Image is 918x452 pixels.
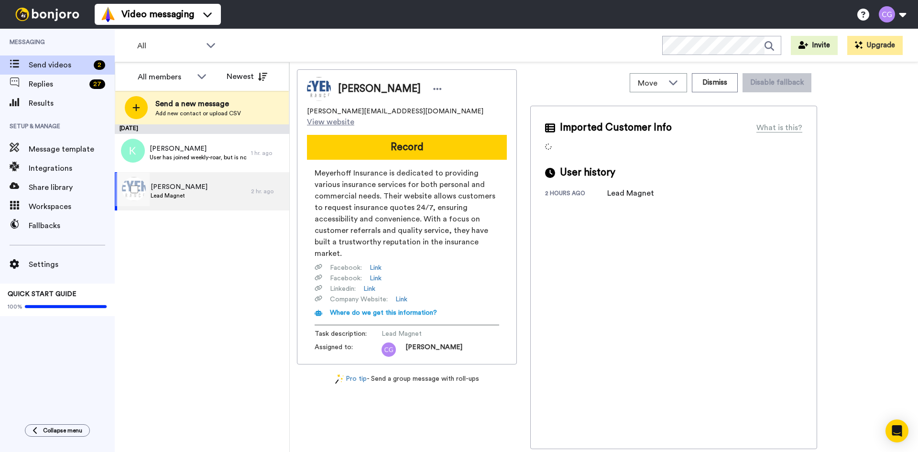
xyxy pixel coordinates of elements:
[8,303,22,310] span: 100%
[155,110,241,117] span: Add new contact or upload CSV
[43,427,82,434] span: Collapse menu
[29,182,115,193] span: Share library
[89,79,105,89] div: 27
[29,143,115,155] span: Message template
[100,7,116,22] img: vm-color.svg
[251,149,284,157] div: 1 hr. ago
[315,167,499,259] span: Meyerhoff Insurance is dedicated to providing various insurance services for both personal and co...
[560,121,672,135] span: Imported Customer Info
[330,284,356,294] span: Linkedin :
[330,274,362,283] span: Facebook :
[121,139,145,163] img: k.png
[29,163,115,174] span: Integrations
[94,60,105,70] div: 2
[29,259,115,270] span: Settings
[29,220,115,232] span: Fallbacks
[29,59,90,71] span: Send videos
[847,36,903,55] button: Upgrade
[370,263,382,273] a: Link
[607,187,655,199] div: Lead Magnet
[885,419,908,442] div: Open Intercom Messenger
[335,374,344,384] img: magic-wand.svg
[330,295,388,304] span: Company Website :
[150,154,246,161] span: User has joined weekly-roar, but is not in Mighty Networks.
[8,291,76,298] span: QUICK START GUIDE
[335,374,367,384] a: Pro tip
[382,342,396,357] img: cg.png
[297,374,517,384] div: - Send a group message with roll-ups
[307,116,354,128] span: View website
[382,329,472,339] span: Lead Magnet
[545,189,607,199] div: 2 hours ago
[29,98,115,109] span: Results
[219,67,274,86] button: Newest
[560,165,615,180] span: User history
[338,82,421,96] span: [PERSON_NAME]
[29,78,86,90] span: Replies
[151,182,208,192] span: [PERSON_NAME]
[25,424,90,437] button: Collapse menu
[307,77,331,101] img: Profile Image
[692,73,738,92] button: Dismiss
[307,107,483,116] span: [PERSON_NAME][EMAIL_ADDRESS][DOMAIN_NAME]
[363,284,375,294] a: Link
[307,135,507,160] button: Record
[791,36,838,55] button: Invite
[121,8,194,21] span: Video messaging
[638,77,664,89] span: Move
[138,71,192,83] div: All members
[137,40,201,52] span: All
[743,73,811,92] button: Disable fallback
[115,124,289,134] div: [DATE]
[370,274,382,283] a: Link
[405,342,462,357] span: [PERSON_NAME]
[395,295,407,304] a: Link
[307,116,370,128] a: View website
[151,192,208,199] span: Lead Magnet
[251,187,284,195] div: 2 hr. ago
[315,329,382,339] span: Task description :
[29,201,115,212] span: Workspaces
[330,263,362,273] span: Facebook :
[155,98,241,110] span: Send a new message
[756,122,802,133] div: What is this?
[315,342,382,357] span: Assigned to:
[11,8,83,21] img: bj-logo-header-white.svg
[150,144,246,154] span: [PERSON_NAME]
[330,309,437,316] span: Where do we get this information?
